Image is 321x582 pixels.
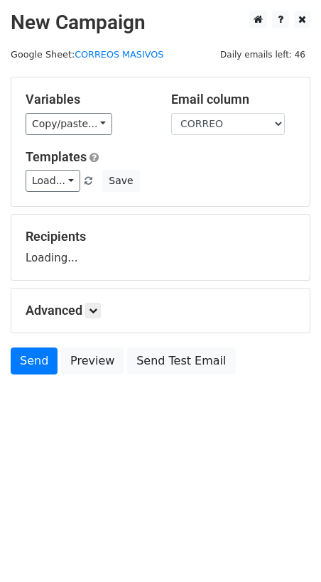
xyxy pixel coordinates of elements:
[75,49,163,60] a: CORREOS MASIVOS
[215,47,310,63] span: Daily emails left: 46
[26,149,87,164] a: Templates
[11,11,310,35] h2: New Campaign
[102,170,139,192] button: Save
[11,347,58,374] a: Send
[61,347,124,374] a: Preview
[26,303,295,318] h5: Advanced
[26,92,150,107] h5: Variables
[26,113,112,135] a: Copy/paste...
[26,229,295,244] h5: Recipients
[215,49,310,60] a: Daily emails left: 46
[26,170,80,192] a: Load...
[171,92,295,107] h5: Email column
[127,347,235,374] a: Send Test Email
[26,229,295,266] div: Loading...
[11,49,163,60] small: Google Sheet:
